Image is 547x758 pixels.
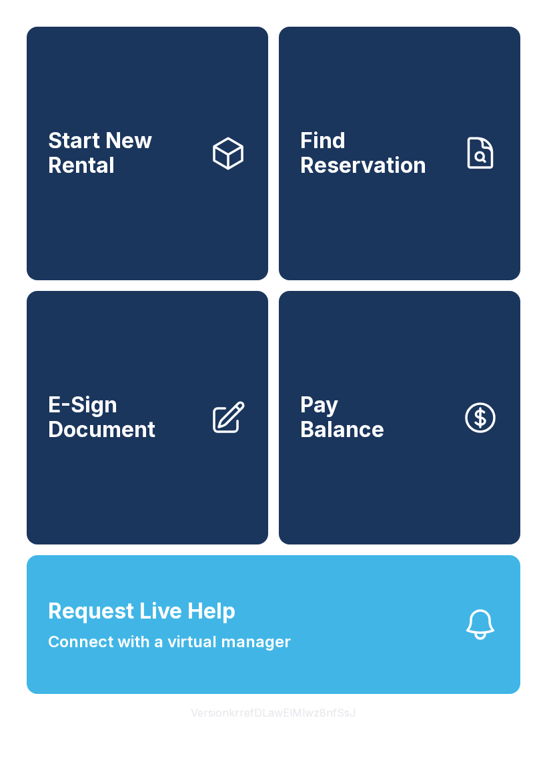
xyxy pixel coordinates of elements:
a: E-Sign Document [27,291,268,544]
span: Connect with a virtual manager [48,630,291,654]
span: Request Live Help [48,595,235,627]
span: Find Reservation [300,129,451,177]
button: VersionkrrefDLawElMlwz8nfSsJ [180,694,367,731]
span: Start New Rental [48,129,199,177]
a: Find Reservation [279,27,520,280]
span: E-Sign Document [48,393,199,442]
button: PayBalance [279,291,520,544]
a: Start New Rental [27,27,268,280]
span: Pay Balance [300,393,384,442]
button: Request Live HelpConnect with a virtual manager [27,555,520,694]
